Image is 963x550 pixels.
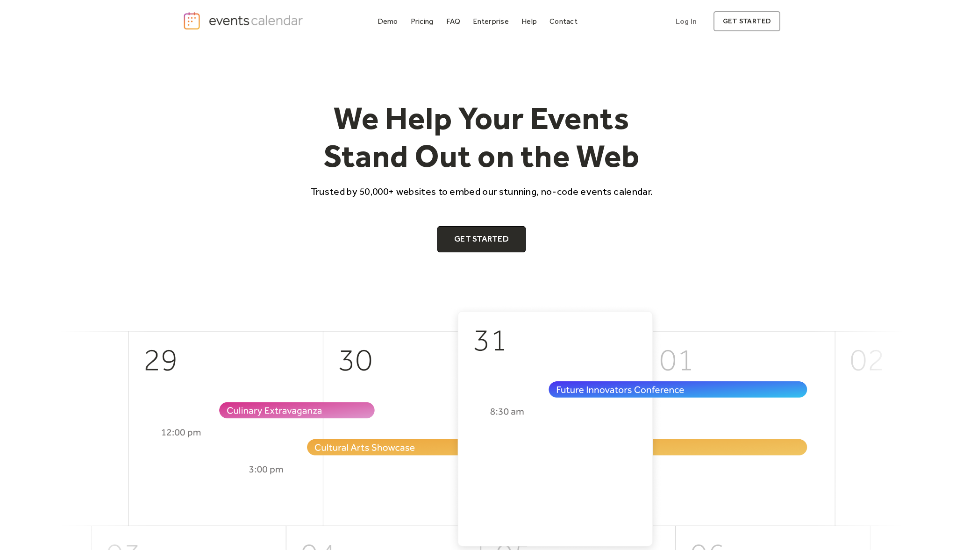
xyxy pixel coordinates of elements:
a: FAQ [442,15,464,28]
div: Enterprise [473,19,508,24]
div: FAQ [446,19,461,24]
a: Pricing [407,15,437,28]
div: Demo [378,19,398,24]
a: Enterprise [469,15,512,28]
p: Trusted by 50,000+ websites to embed our stunning, no-code events calendar. [302,185,661,198]
div: Pricing [411,19,434,24]
a: Log In [666,11,706,31]
a: Get Started [437,226,526,252]
h1: We Help Your Events Stand Out on the Web [302,99,661,175]
a: Contact [546,15,581,28]
a: Help [518,15,541,28]
div: Help [521,19,537,24]
a: get started [713,11,780,31]
a: Demo [374,15,402,28]
div: Contact [549,19,578,24]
